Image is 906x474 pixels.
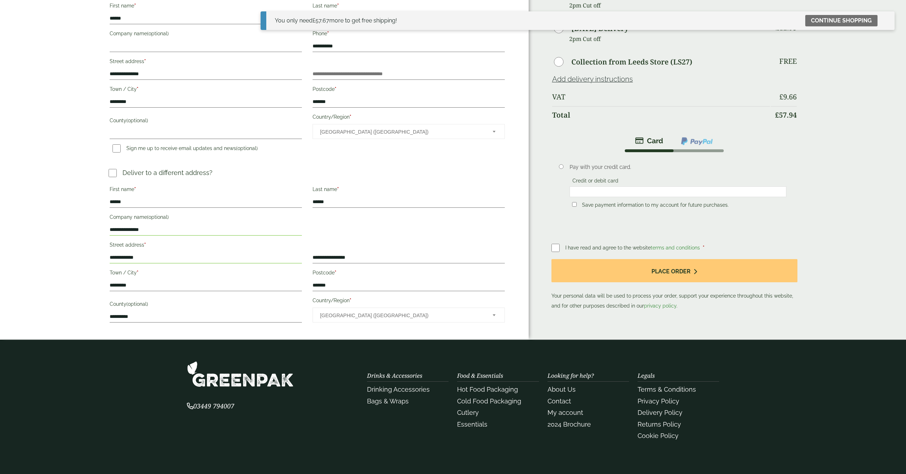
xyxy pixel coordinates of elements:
label: Sign me up to receive email updates and news [110,145,261,153]
label: Collection from Leeds Store (LS27) [571,58,692,66]
th: Total [552,106,770,124]
p: Deliver to a different address? [122,168,213,177]
a: Hot Food Packaging [457,386,518,393]
span: £ [775,110,779,120]
p: Your personal data will be used to process your order, support your experience throughout this we... [551,259,797,311]
abbr: required [327,31,329,36]
span: Country/Region [313,308,505,323]
span: (optional) [147,31,169,36]
th: VAT [552,88,770,105]
abbr: required [337,186,339,192]
label: First name [110,184,302,196]
label: First name [110,1,302,13]
div: You only need more to get free shipping! [275,16,397,25]
a: Cookie Policy [638,432,679,439]
abbr: required [137,270,138,275]
abbr: required [137,86,138,92]
abbr: required [134,186,136,192]
a: Terms & Conditions [638,386,696,393]
p: Free [779,57,797,66]
label: Last name [313,184,505,196]
span: £ [779,92,783,102]
input: Sign me up to receive email updates and news(optional) [112,144,121,153]
iframe: Secure card payment input frame [572,189,784,195]
span: Country/Region [313,124,505,139]
a: Delivery Policy [638,409,682,416]
bdi: 9.66 [779,92,797,102]
label: Street address [110,56,302,68]
label: Company name [110,29,302,41]
a: Continue shopping [805,15,878,26]
img: stripe.png [635,136,663,145]
label: Country/Region [313,295,505,308]
p: 2pm Cut off [569,34,770,44]
abbr: required [335,270,336,275]
abbr: required [144,58,146,64]
a: 03449 794007 [187,403,234,410]
a: Essentials [457,421,487,428]
label: Postcode [313,84,505,96]
abbr: required [337,3,339,9]
abbr: required [703,245,705,251]
label: Postcode [313,268,505,280]
a: privacy policy [644,303,676,309]
a: Returns Policy [638,421,681,428]
span: I have read and agree to the website [565,245,701,251]
label: Company name [110,212,302,224]
span: (optional) [147,214,169,220]
label: Country/Region [313,112,505,124]
a: Cutlery [457,409,479,416]
label: Street address [110,240,302,252]
span: (optional) [126,118,148,123]
a: Privacy Policy [638,397,679,405]
span: £ [313,17,315,24]
a: terms and conditions [651,245,700,251]
span: United Kingdom (UK) [320,124,483,139]
a: Drinking Accessories [367,386,430,393]
img: ppcp-gateway.png [680,136,713,146]
abbr: required [350,114,351,120]
abbr: required [134,3,136,9]
a: My account [548,409,583,416]
span: (optional) [236,145,258,151]
a: Cold Food Packaging [457,397,521,405]
label: Save payment information to my account for future purchases. [579,202,732,210]
button: Place order [551,259,797,282]
a: 2024 Brochure [548,421,591,428]
span: (optional) [126,301,148,307]
bdi: 57.94 [775,110,797,120]
a: Bags & Wraps [367,397,409,405]
label: County [110,299,302,311]
p: Pay with your credit card. [570,163,786,171]
a: Contact [548,397,571,405]
img: GreenPak Supplies [187,361,294,387]
span: United Kingdom (UK) [320,308,483,323]
abbr: required [335,86,336,92]
label: County [110,115,302,128]
label: Town / City [110,84,302,96]
label: Credit or debit card [570,178,621,186]
abbr: required [350,298,351,303]
label: Town / City [110,268,302,280]
span: 03449 794007 [187,402,234,410]
a: About Us [548,386,576,393]
span: 57.67 [313,17,329,24]
abbr: required [144,242,146,248]
label: Last name [313,1,505,13]
a: Add delivery instructions [552,75,633,83]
